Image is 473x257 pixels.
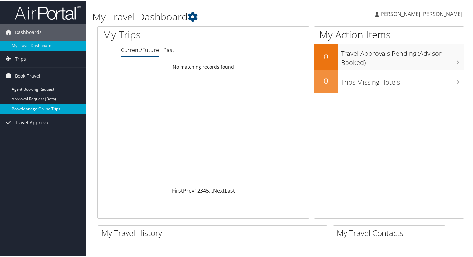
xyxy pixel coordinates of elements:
a: Next [213,186,225,194]
a: [PERSON_NAME] [PERSON_NAME] [375,3,469,23]
h2: My Travel History [101,227,327,238]
a: 0Trips Missing Hotels [314,69,464,92]
a: 0Travel Approvals Pending (Advisor Booked) [314,44,464,69]
a: Last [225,186,235,194]
a: 4 [203,186,206,194]
span: Trips [15,50,26,67]
a: 3 [200,186,203,194]
a: 5 [206,186,209,194]
span: [PERSON_NAME] [PERSON_NAME] [379,10,462,17]
h1: My Travel Dashboard [92,9,344,23]
span: Dashboards [15,23,42,40]
img: airportal-logo.png [15,4,81,20]
td: No matching records found [98,60,309,72]
h2: 0 [314,50,338,61]
a: 2 [197,186,200,194]
span: … [209,186,213,194]
a: First [172,186,183,194]
span: Book Travel [15,67,40,84]
h1: My Action Items [314,27,464,41]
a: 1 [194,186,197,194]
h2: 0 [314,74,338,86]
h1: My Trips [103,27,216,41]
a: Prev [183,186,194,194]
h3: Trips Missing Hotels [341,74,464,86]
span: Travel Approval [15,114,50,130]
h2: My Travel Contacts [337,227,445,238]
h3: Travel Approvals Pending (Advisor Booked) [341,45,464,67]
a: Current/Future [121,46,159,53]
a: Past [164,46,174,53]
